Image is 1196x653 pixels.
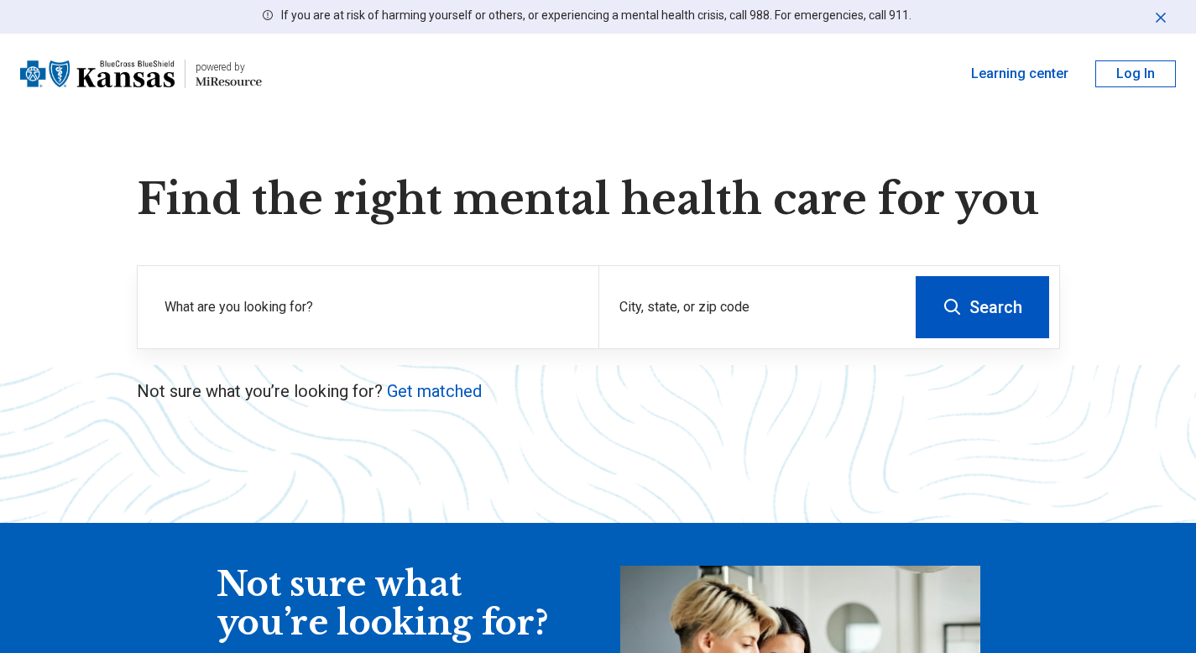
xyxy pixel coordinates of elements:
a: Get matched [387,381,482,401]
button: Search [916,276,1049,338]
h1: Find the right mental health care for you [137,175,1060,225]
div: Not sure what you’re looking for? [217,566,552,642]
label: What are you looking for? [165,297,578,317]
a: Blue Cross Blue Shield Kansaspowered by [20,54,262,94]
button: Log In [1095,60,1176,87]
p: If you are at risk of harming yourself or others, or experiencing a mental health crisis, call 98... [281,7,911,24]
button: Dismiss [1152,7,1169,27]
div: powered by [196,60,262,75]
p: Not sure what you’re looking for? [137,379,1060,403]
a: Learning center [971,64,1068,84]
img: Blue Cross Blue Shield Kansas [20,54,175,94]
